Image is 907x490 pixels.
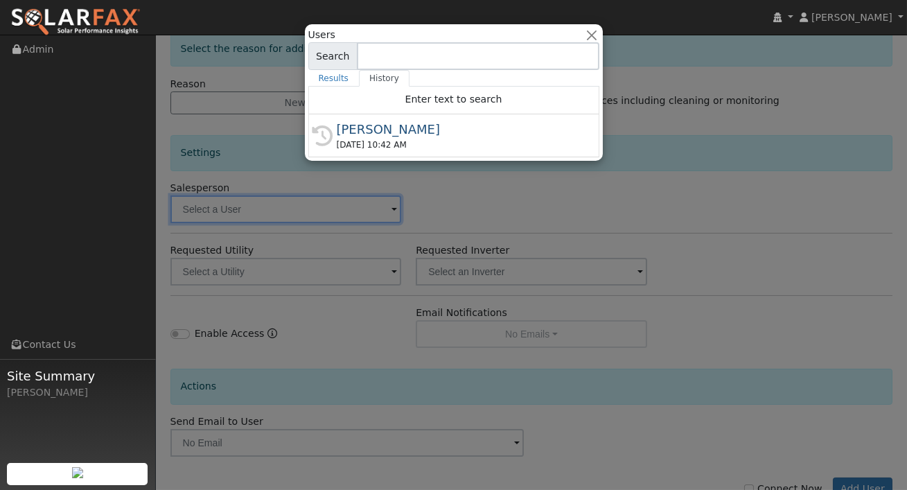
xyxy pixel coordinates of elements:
img: SolarFax [10,8,141,37]
a: History [359,70,410,87]
img: retrieve [72,467,83,478]
div: [PERSON_NAME] [7,385,148,400]
span: Users [308,28,335,42]
span: [PERSON_NAME] [811,12,892,23]
span: Enter text to search [405,94,502,105]
span: Search [308,42,358,70]
span: Site Summary [7,367,148,385]
div: [DATE] 10:42 AM [337,139,583,151]
a: Results [308,70,360,87]
div: [PERSON_NAME] [337,120,583,139]
i: History [312,125,333,146]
